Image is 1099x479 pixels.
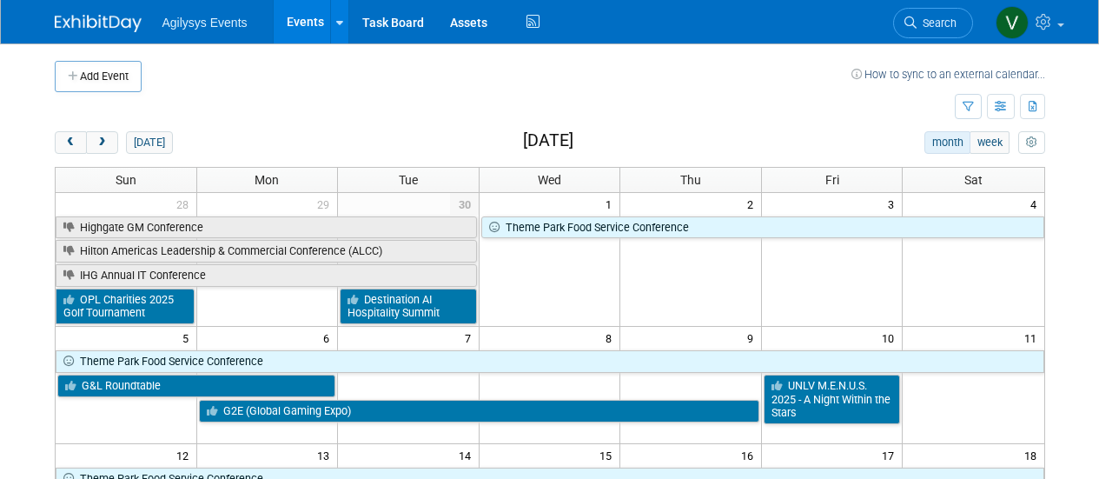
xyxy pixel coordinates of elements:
span: Sun [116,173,136,187]
span: 13 [315,444,337,466]
a: How to sync to an external calendar... [851,68,1045,81]
button: [DATE] [126,131,172,154]
span: 10 [880,327,902,349]
span: Sat [964,173,983,187]
span: 2 [745,193,761,215]
span: Tue [399,173,418,187]
button: month [924,131,970,154]
span: 11 [1023,327,1044,349]
button: prev [55,131,87,154]
span: Wed [538,173,561,187]
span: 12 [175,444,196,466]
span: Search [917,17,957,30]
button: myCustomButton [1018,131,1044,154]
span: 29 [315,193,337,215]
a: OPL Charities 2025 Golf Tournament [56,289,195,324]
img: ExhibitDay [55,15,142,32]
h2: [DATE] [523,131,573,150]
span: 1 [604,193,619,215]
i: Personalize Calendar [1026,137,1037,149]
span: 17 [880,444,902,466]
a: IHG Annual IT Conference [56,264,477,287]
span: 15 [598,444,619,466]
a: G2E (Global Gaming Expo) [199,400,759,422]
button: week [970,131,1010,154]
a: Destination AI Hospitality Summit [340,289,477,324]
a: Theme Park Food Service Conference [56,350,1044,373]
span: Fri [825,173,839,187]
span: 14 [457,444,479,466]
a: Theme Park Food Service Conference [481,216,1044,239]
span: 30 [450,193,479,215]
a: Highgate GM Conference [56,216,477,239]
span: 28 [175,193,196,215]
span: 16 [739,444,761,466]
span: 4 [1029,193,1044,215]
a: G&L Roundtable [57,375,336,397]
span: Thu [680,173,701,187]
span: 5 [181,327,196,349]
a: UNLV M.E.N.U.S. 2025 - A Night Within the Stars [764,375,901,424]
button: next [86,131,118,154]
a: Hilton Americas Leadership & Commercial Conference (ALCC) [56,240,477,263]
span: 8 [604,327,619,349]
button: Add Event [55,61,142,92]
span: Agilysys Events [162,16,248,30]
span: 7 [463,327,479,349]
span: Mon [255,173,279,187]
span: 3 [886,193,902,215]
a: Search [893,8,973,38]
span: 9 [745,327,761,349]
span: 6 [321,327,337,349]
img: Vaitiare Munoz [996,6,1029,39]
span: 18 [1023,444,1044,466]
